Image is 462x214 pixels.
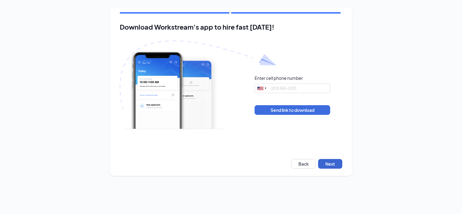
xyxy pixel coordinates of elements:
[120,23,342,31] h2: Download Workstream's app to hire fast [DATE]!
[255,83,330,93] input: (201) 555-0123
[318,159,342,169] button: Next
[255,84,269,93] div: United States: +1
[255,105,330,115] button: Send link to download
[291,159,316,169] button: Back
[120,41,276,129] img: Download Workstream's app with paper plane
[255,75,303,81] div: Enter cell phone number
